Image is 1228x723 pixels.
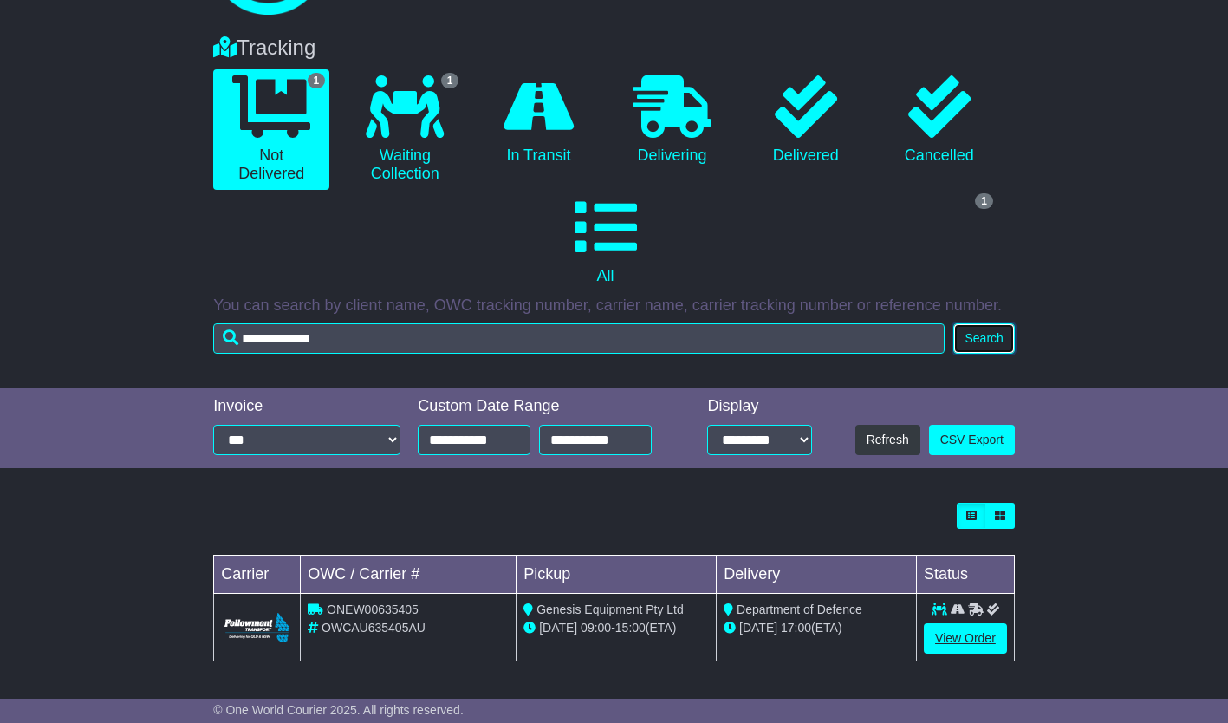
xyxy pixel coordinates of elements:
a: CSV Export [929,425,1015,455]
div: Custom Date Range [418,397,673,416]
td: Status [917,555,1015,593]
span: [DATE] [739,621,777,635]
div: Invoice [213,397,400,416]
a: View Order [924,623,1007,654]
a: Cancelled [881,69,997,172]
a: In Transit [480,69,596,172]
span: Department of Defence [737,602,862,616]
td: Pickup [517,555,717,593]
button: Search [953,323,1014,354]
td: Delivery [717,555,917,593]
span: OWCAU635405AU [322,621,426,635]
td: Carrier [214,555,301,593]
img: Followmont_Transport.png [224,613,289,642]
a: 1 All [213,190,997,292]
a: 1 Not Delivered [213,69,329,190]
span: 1 [975,193,993,209]
button: Refresh [855,425,920,455]
span: ONEW00635405 [327,602,419,616]
div: (ETA) [724,619,909,637]
td: OWC / Carrier # [301,555,517,593]
span: 1 [441,73,459,88]
a: Delivered [748,69,864,172]
span: © One World Courier 2025. All rights reserved. [213,703,464,717]
div: Display [707,397,812,416]
a: 1 Waiting Collection [347,69,463,190]
div: Tracking [205,36,1023,61]
p: You can search by client name, OWC tracking number, carrier name, carrier tracking number or refe... [213,296,1015,316]
span: 1 [308,73,326,88]
span: 17:00 [781,621,811,635]
span: [DATE] [539,621,577,635]
div: - (ETA) [523,619,709,637]
span: 15:00 [615,621,646,635]
a: Delivering [614,69,731,172]
span: Genesis Equipment Pty Ltd [536,602,684,616]
span: 09:00 [581,621,611,635]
